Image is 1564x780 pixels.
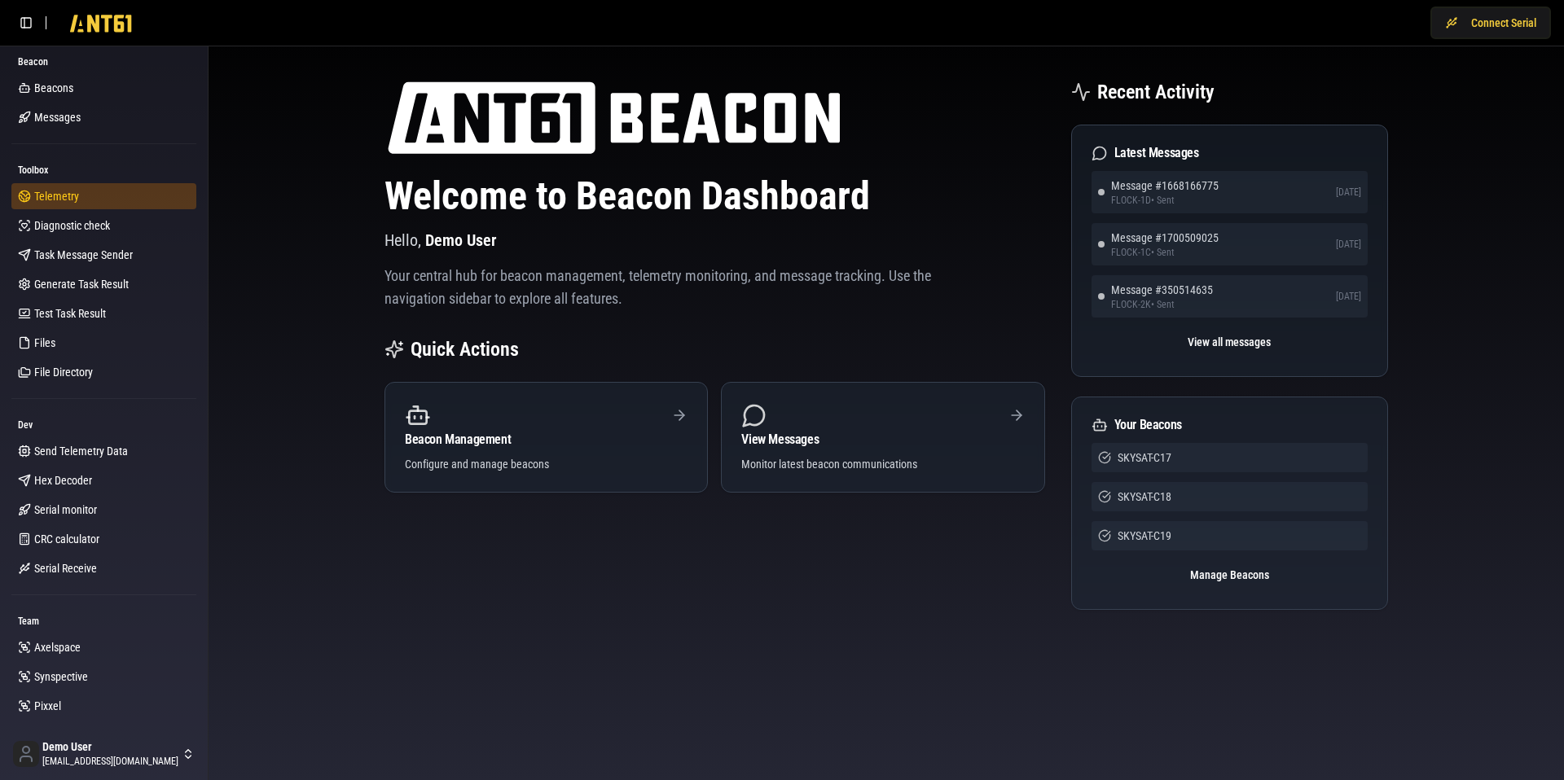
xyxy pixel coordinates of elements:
[1111,230,1219,246] span: Message # 1700509025
[1111,246,1219,259] span: FLOCK-1C • Sent
[384,265,932,310] p: Your central hub for beacon management, telemetry monitoring, and message tracking. Use the navig...
[11,634,196,660] a: Axelspace
[1118,489,1171,505] span: SKYSAT-C18
[1111,177,1219,194] span: Message # 1668166775
[11,359,196,385] a: File Directory
[34,531,99,547] span: CRC calculator
[1118,528,1171,544] span: SKYSAT-C19
[1118,449,1171,466] span: SKYSAT-C17
[405,433,688,446] div: Beacon Management
[1336,238,1361,251] span: [DATE]
[384,79,843,157] img: ANT61 logo
[34,560,97,576] span: Serial Receive
[34,639,81,655] span: Axelspace
[42,755,178,768] span: [EMAIL_ADDRESS][DOMAIN_NAME]
[34,364,93,380] span: File Directory
[1111,194,1219,207] span: FLOCK-1D • Sent
[11,412,196,438] div: Dev
[11,608,196,634] div: Team
[34,80,73,96] span: Beacons
[411,336,519,362] h2: Quick Actions
[34,668,88,685] span: Synspective
[1092,145,1368,161] div: Latest Messages
[384,229,1045,252] p: Hello,
[1336,186,1361,199] span: [DATE]
[34,276,129,292] span: Generate Task Result
[34,247,133,263] span: Task Message Sender
[11,330,196,356] a: Files
[42,740,178,755] span: Demo User
[11,157,196,183] div: Toolbox
[34,335,55,351] span: Files
[11,213,196,239] a: Diagnostic check
[11,497,196,523] a: Serial monitor
[34,472,92,489] span: Hex Decoder
[7,734,201,773] button: Demo User[EMAIL_ADDRESS][DOMAIN_NAME]
[11,183,196,209] a: Telemetry
[1111,298,1213,311] span: FLOCK-2K • Sent
[11,693,196,719] a: Pixxel
[741,456,1024,472] div: Monitor latest beacon communications
[425,230,497,250] span: Demo User
[11,526,196,552] a: CRC calculator
[11,438,196,464] a: Send Telemetry Data
[11,555,196,581] a: Serial Receive
[34,727,64,743] span: Planet
[11,271,196,297] a: Generate Task Result
[1092,560,1368,589] button: Manage Beacons
[1111,282,1213,298] span: Message # 350514635
[1092,327,1368,357] button: View all messages
[11,75,196,101] a: Beacons
[11,242,196,268] a: Task Message Sender
[11,467,196,493] a: Hex Decoder
[384,177,1045,216] h1: Welcome to Beacon Dashboard
[34,217,110,234] span: Diagnostic check
[11,664,196,690] a: Synspective
[405,456,688,472] div: Configure and manage beacons
[34,109,81,125] span: Messages
[34,188,79,204] span: Telemetry
[11,104,196,130] a: Messages
[11,722,196,748] a: Planet
[1430,7,1551,39] button: Connect Serial
[34,443,128,459] span: Send Telemetry Data
[1097,79,1215,105] h2: Recent Activity
[741,433,1024,446] div: View Messages
[1092,417,1368,433] div: Your Beacons
[1336,290,1361,303] span: [DATE]
[11,49,196,75] div: Beacon
[34,502,97,518] span: Serial monitor
[34,305,106,322] span: Test Task Result
[11,300,196,326] a: Test Task Result
[34,698,61,714] span: Pixxel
